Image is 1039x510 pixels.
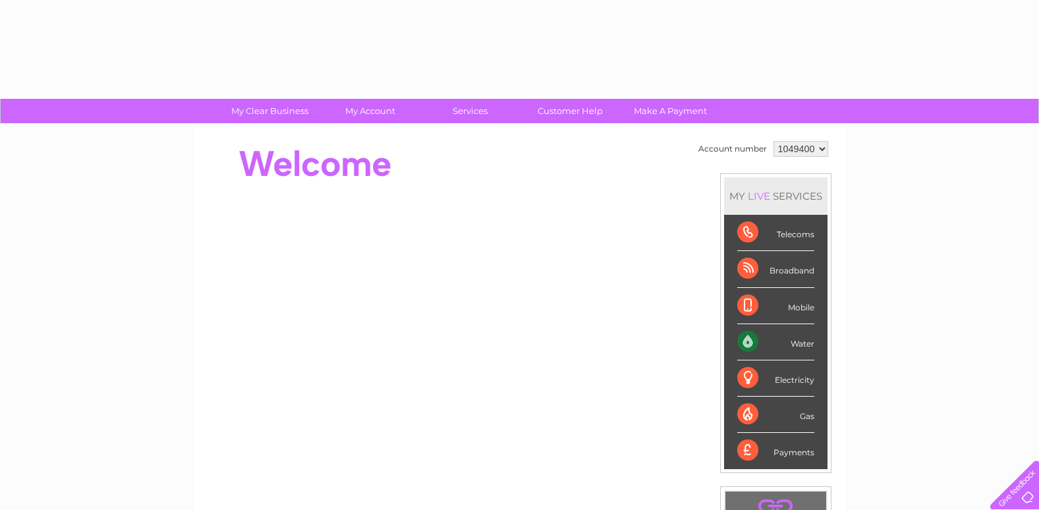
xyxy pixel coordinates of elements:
a: My Clear Business [215,99,324,123]
div: Mobile [737,288,814,324]
div: Telecoms [737,215,814,251]
div: Electricity [737,360,814,397]
div: Water [737,324,814,360]
a: Customer Help [516,99,625,123]
a: Make A Payment [616,99,725,123]
td: Account number [695,138,770,160]
div: Gas [737,397,814,433]
div: Payments [737,433,814,468]
a: Services [416,99,524,123]
div: LIVE [745,190,773,202]
div: MY SERVICES [724,177,828,215]
a: My Account [316,99,424,123]
div: Broadband [737,251,814,287]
